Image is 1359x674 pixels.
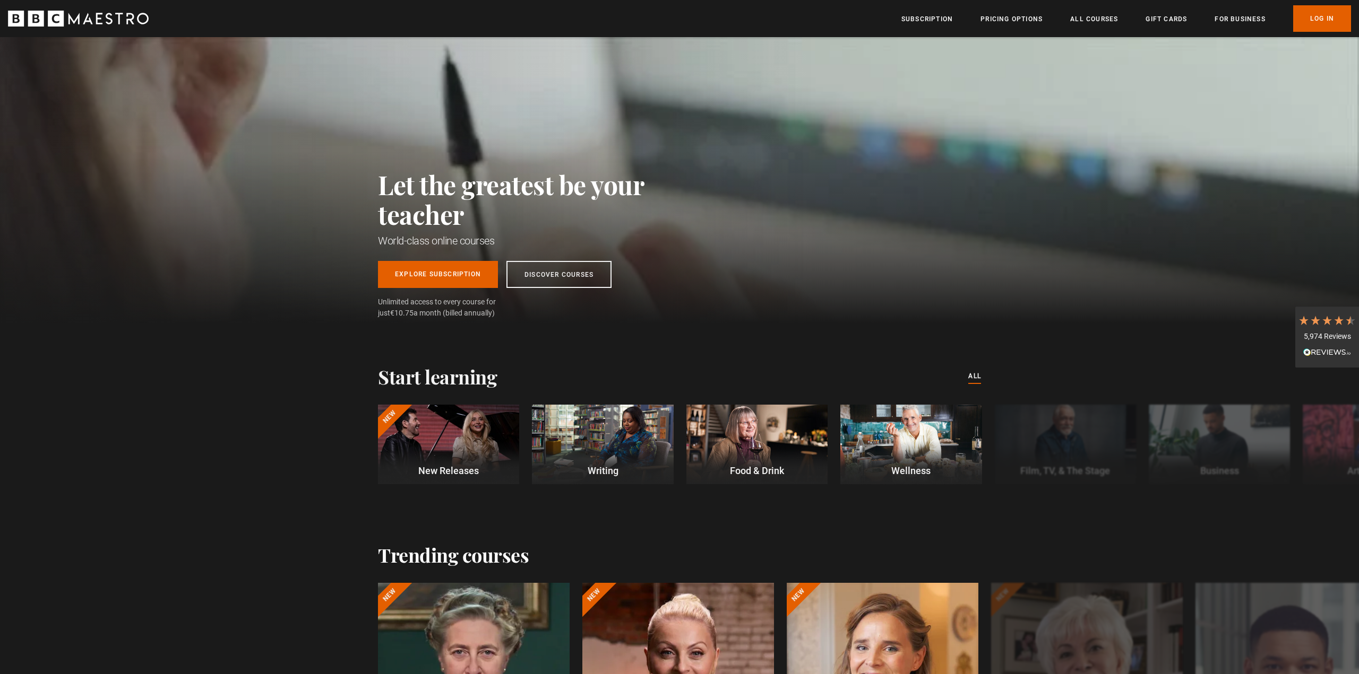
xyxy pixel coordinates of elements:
p: Business [1149,463,1290,478]
a: Writing [532,405,673,484]
div: 5,974 ReviewsRead All Reviews [1295,307,1359,368]
h2: Start learning [378,365,497,388]
a: Wellness [840,405,982,484]
p: Wellness [840,463,982,478]
a: All [968,371,981,382]
div: 4.7 Stars [1298,314,1356,326]
h1: World-class online courses [378,233,691,248]
a: Explore Subscription [378,261,498,288]
p: Food & Drink [686,463,828,478]
div: 5,974 Reviews [1298,331,1356,342]
a: New New Releases [378,405,519,484]
span: €10.75 [390,309,414,317]
a: Discover Courses [506,261,612,288]
p: Film, TV, & The Stage [995,463,1136,478]
a: Food & Drink [686,405,828,484]
span: Unlimited access to every course for just a month (billed annually) [378,296,521,319]
p: New Releases [378,463,519,478]
img: REVIEWS.io [1303,348,1351,356]
h2: Trending courses [378,544,529,566]
p: Writing [532,463,673,478]
a: Business [1149,405,1290,484]
div: Read All Reviews [1298,347,1356,360]
a: Film, TV, & The Stage [995,405,1136,484]
h2: Let the greatest be your teacher [378,170,691,229]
